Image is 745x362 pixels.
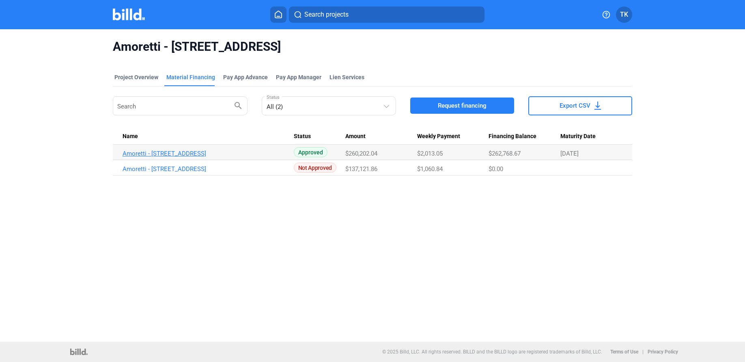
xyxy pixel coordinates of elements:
span: Export CSV [560,102,590,110]
div: Amount [345,133,417,140]
div: Material Financing [166,73,215,81]
span: Maturity Date [560,133,596,140]
span: [DATE] [560,150,579,157]
a: Amoretti - [STREET_ADDRESS] [123,150,294,157]
span: Weekly Payment [417,133,460,140]
button: Request financing [410,98,514,114]
b: Terms of Use [610,349,638,355]
mat-select-trigger: All (2) [267,103,283,111]
div: Maturity Date [560,133,622,140]
button: Search projects [289,7,484,23]
div: Financing Balance [489,133,560,140]
span: Name [123,133,138,140]
span: Status [294,133,311,140]
span: $137,121.86 [345,165,377,173]
span: Search projects [304,10,349,20]
div: Name [123,133,294,140]
span: $2,013.05 [417,150,443,157]
div: Project Overview [114,73,158,81]
div: Status [294,133,346,140]
span: Financing Balance [489,133,536,140]
span: Approved [294,147,327,157]
img: Billd Company Logo [113,9,145,20]
span: $260,202.04 [345,150,377,157]
mat-icon: search [233,100,243,110]
span: $1,060.84 [417,165,443,173]
div: Lien Services [329,73,364,81]
button: TK [616,7,632,23]
p: | [642,349,644,355]
img: logo [70,349,88,355]
span: Amoretti - [STREET_ADDRESS] [113,39,632,54]
button: Export CSV [528,96,632,115]
span: Amount [345,133,366,140]
a: Amoretti - [STREET_ADDRESS] [123,165,294,173]
p: © 2025 Billd, LLC. All rights reserved. BILLD and the BILLD logo are registered trademarks of Bil... [382,349,602,355]
span: Pay App Manager [276,73,321,81]
b: Privacy Policy [648,349,678,355]
span: Request financing [438,102,487,110]
span: $0.00 [489,165,503,173]
div: Pay App Advance [223,73,268,81]
div: Weekly Payment [417,133,489,140]
span: $262,768.67 [489,150,521,157]
span: TK [620,10,628,20]
span: Not Approved [294,163,336,173]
